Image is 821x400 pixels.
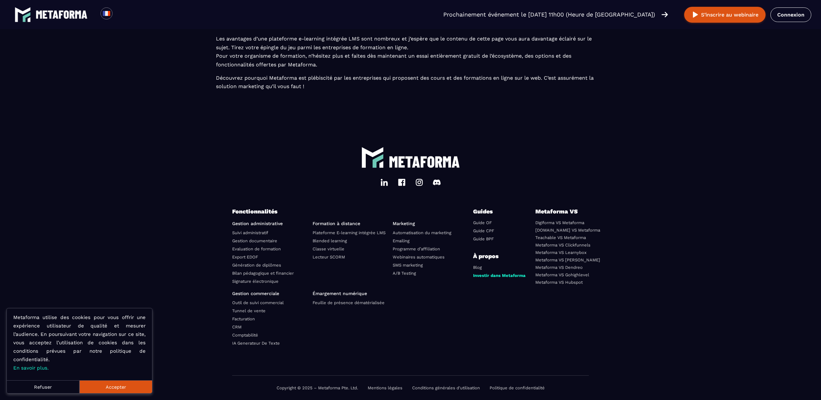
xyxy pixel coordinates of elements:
a: Evaluation de formation [232,246,281,251]
a: Blended learning [313,238,347,243]
a: Connexion [770,7,811,22]
button: S’inscrire au webinaire [684,7,766,23]
a: Automatisation du marketing [393,230,451,235]
a: Metaforma VS [PERSON_NAME] [535,257,600,262]
p: Gestion commerciale [232,291,308,296]
a: Signature électronique [232,279,279,284]
img: instagram [415,178,423,186]
a: Guide OF [473,220,492,225]
a: Comptabilité [232,333,258,337]
p: Formation à distance [313,221,388,226]
a: Blog [473,265,482,270]
a: Bilan pédagogique et financier [232,271,294,276]
a: Feuille de présence dématérialisée [313,300,385,305]
a: Metaforma VS Clickfunnels [535,243,590,247]
img: logo [389,156,460,168]
a: Suivi administratif [232,230,268,235]
img: play [691,11,699,19]
img: linkedin [380,178,388,186]
a: Guide BPF [473,236,494,241]
img: arrow-right [661,11,668,18]
p: À propos [473,252,530,261]
a: Emailing [393,238,410,243]
a: Metaforma VS Dendreo [535,265,583,270]
a: [DOMAIN_NAME] VS Metaforma [535,228,600,233]
a: Metaforma VS Learnybox [535,250,587,255]
a: Gestion documentaire [232,238,277,243]
a: SMS marketing [393,263,423,268]
a: Digiforma VS Metaforma [535,220,584,225]
a: Classe virtuelle [313,246,344,251]
a: Facturation [232,316,255,321]
img: logo [36,10,88,19]
a: A/B Testing [393,271,416,276]
img: logo [15,6,31,23]
a: Export EDOF [232,255,258,259]
a: Plateforme E-learning intégrée LMS [313,230,386,235]
a: Mentions légales [368,385,402,390]
p: Copyright © 2025 – Metaforma Pte. Ltd. [277,385,358,390]
p: Gestion administrative [232,221,308,226]
a: En savoir plus. [13,365,49,371]
a: Tunnel de vente [232,308,266,313]
p: Les avantages d’une plateforme e-learning intégrée LMS sont nombreux et j’espère que le contenu d... [216,35,605,91]
p: Guides [473,207,512,216]
div: Search for option [113,7,128,22]
a: Programme d’affiliation [393,246,440,251]
img: facebook [398,178,406,186]
a: Lecteur SCORM [313,255,345,259]
p: Prochainement événement le [DATE] 11h00 (Heure de [GEOGRAPHIC_DATA]) [443,10,655,19]
button: Refuser [7,380,79,393]
a: Metaforma VS Hubspot [535,280,583,285]
p: Émargement numérique [313,291,388,296]
a: Outil de suivi commercial [232,300,284,305]
a: Guide CPF [473,228,494,233]
p: Metaforma utilise des cookies pour vous offrir une expérience utilisateur de qualité et mesurer l... [13,313,146,372]
a: Investir dans Metaforma [473,273,526,278]
p: Marketing [393,221,468,226]
p: Metaforma VS [535,207,589,216]
img: fr [102,9,111,17]
a: IA Generateur De Texte [232,341,280,346]
button: Accepter [79,380,152,393]
a: Webinaires automatiques [393,255,445,259]
a: Génération de diplômes [232,263,281,268]
a: Teachable VS Metaforma [535,235,586,240]
a: Metaforma VS Gohighlevel [535,272,589,277]
a: Conditions générales d'utilisation [412,385,480,390]
img: discord [433,178,441,186]
img: logo [361,146,384,169]
a: Politique de confidentialité [490,385,545,390]
a: CRM [232,325,242,329]
input: Search for option [118,11,123,18]
p: Fonctionnalités [232,207,473,216]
